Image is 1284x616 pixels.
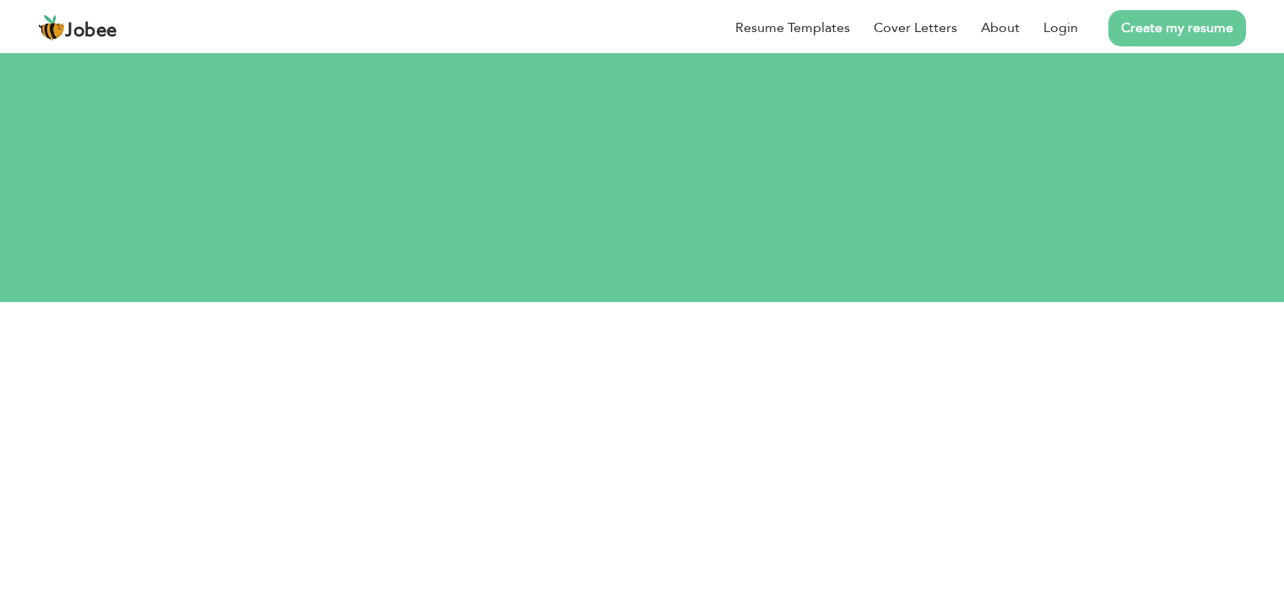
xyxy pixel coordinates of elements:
[65,22,117,41] span: Jobee
[1043,18,1078,38] a: Login
[38,14,65,41] img: jobee.io
[1108,10,1246,46] a: Create my resume
[981,18,1020,38] a: About
[874,18,957,38] a: Cover Letters
[735,18,850,38] a: Resume Templates
[38,14,117,41] a: Jobee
